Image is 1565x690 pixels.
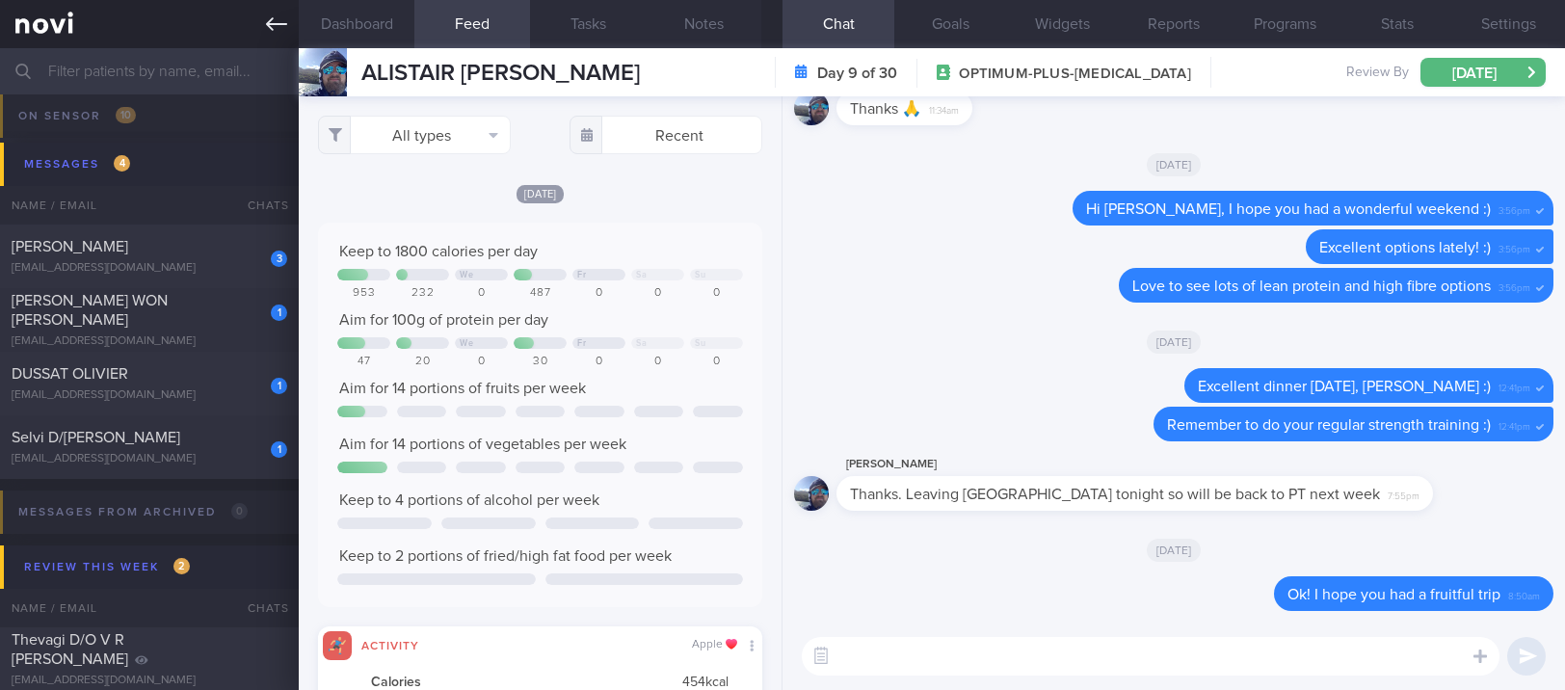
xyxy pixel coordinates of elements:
span: [PERSON_NAME] WON [PERSON_NAME] [12,293,168,328]
div: [EMAIL_ADDRESS][DOMAIN_NAME] [12,452,287,466]
span: 2 [173,558,190,574]
span: 4 [114,155,130,172]
span: 3:56pm [1499,199,1530,218]
div: Messages from Archived [13,499,252,525]
span: Keep to 2 portions of fried/high fat food per week [339,548,672,564]
div: Chats [222,186,299,225]
div: [EMAIL_ADDRESS][DOMAIN_NAME] [12,388,287,403]
div: 0 [572,286,625,301]
div: 20 [396,355,449,369]
div: 953 [337,286,390,301]
span: ALISTAIR [PERSON_NAME] [361,62,640,85]
div: We [460,270,473,280]
div: 0 [455,286,508,301]
div: Fr [577,270,586,280]
div: Sa [636,270,647,280]
span: Thevagi D/O V R [PERSON_NAME] [12,632,128,667]
div: [PERSON_NAME] [836,453,1491,476]
span: [DATE] [517,185,565,203]
div: [EMAIL_ADDRESS][DOMAIN_NAME] [12,261,287,276]
span: 11:34am [929,99,959,118]
div: 3 [271,251,287,267]
div: Messages [19,151,135,177]
span: [DATE] [1147,153,1202,176]
div: 0 [631,355,684,369]
span: 7:55pm [1388,485,1419,503]
span: Thanks 🙏 [850,101,921,117]
div: Sa [636,338,647,349]
span: [DATE] [1147,539,1202,562]
span: 8:50am [1508,585,1540,603]
div: 30 [514,355,567,369]
span: Selvi D/[PERSON_NAME] [12,430,180,445]
span: Ok! I hope you had a fruitful trip [1287,587,1500,602]
div: Su [695,270,705,280]
span: DUSSAT OLIVIER [12,366,128,382]
div: Su [695,338,705,349]
div: We [460,338,473,349]
div: 0 [631,286,684,301]
div: 1 [271,305,287,321]
span: Review By [1346,65,1409,82]
div: Apple [692,638,737,652]
div: [EMAIL_ADDRESS][DOMAIN_NAME] [12,334,287,349]
div: Review this week [19,554,195,580]
div: [EMAIL_ADDRESS][DOMAIN_NAME] [12,674,287,688]
div: 47 [337,355,390,369]
div: 487 [514,286,567,301]
div: 0 [690,355,743,369]
span: Keep to 1800 calories per day [339,244,538,259]
strong: Day 9 of 30 [817,64,897,83]
span: Aim for 14 portions of vegetables per week [339,437,626,452]
span: [DATE] [1147,331,1202,354]
div: 1 [271,441,287,458]
div: 0 [690,286,743,301]
span: Thanks. Leaving [GEOGRAPHIC_DATA] tonight so will be back to PT next week [850,487,1380,502]
button: All types [318,116,511,154]
span: Excellent options lately! :) [1319,240,1491,255]
div: Fr [577,338,586,349]
div: 0 [572,355,625,369]
span: Excellent dinner [DATE], [PERSON_NAME] :) [1198,379,1491,394]
span: Remember to do your regular strength training :) [1167,417,1491,433]
span: 12:41pm [1499,415,1530,434]
span: 12:41pm [1499,377,1530,395]
span: Aim for 100g of protein per day [339,312,548,328]
div: Chats [222,589,299,627]
span: OPTIMUM-PLUS-[MEDICAL_DATA] [959,65,1190,84]
span: [PERSON_NAME] [12,239,128,254]
span: 3:56pm [1499,238,1530,256]
div: 0 [455,355,508,369]
button: [DATE] [1420,58,1546,87]
div: 232 [396,286,449,301]
div: Activity [352,636,429,652]
span: Keep to 4 portions of alcohol per week [339,492,599,508]
span: 0 [231,503,248,519]
span: 3:56pm [1499,277,1530,295]
span: Love to see lots of lean protein and high fibre options [1132,279,1491,294]
span: Hi [PERSON_NAME], I hope you had a wonderful weekend :) [1086,201,1491,217]
div: 1 [271,378,287,394]
span: Aim for 14 portions of fruits per week [339,381,586,396]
